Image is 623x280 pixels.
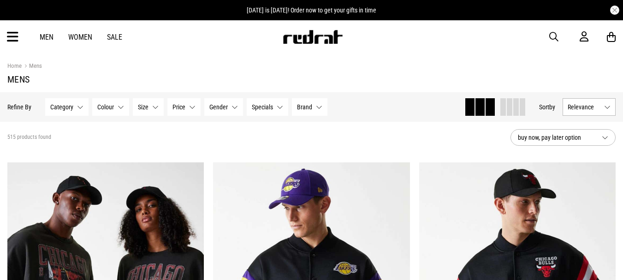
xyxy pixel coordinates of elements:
h1: Mens [7,74,616,85]
img: Redrat logo [282,30,343,44]
span: Specials [252,103,273,111]
button: Price [167,98,201,116]
a: Home [7,62,22,69]
span: Relevance [568,103,600,111]
button: Sortby [539,101,555,113]
a: Men [40,33,53,42]
span: 515 products found [7,134,51,141]
button: buy now, pay later option [510,129,616,146]
button: Gender [204,98,243,116]
span: Brand [297,103,312,111]
button: Specials [247,98,288,116]
span: by [549,103,555,111]
span: Category [50,103,73,111]
span: Size [138,103,148,111]
button: Size [133,98,164,116]
a: Mens [22,62,42,71]
button: Category [45,98,89,116]
span: buy now, pay later option [518,132,594,143]
button: Colour [92,98,129,116]
span: Colour [97,103,114,111]
span: Gender [209,103,228,111]
button: Brand [292,98,327,116]
span: Price [172,103,185,111]
button: Relevance [563,98,616,116]
span: [DATE] is [DATE]! Order now to get your gifts in time [247,6,376,14]
a: Sale [107,33,122,42]
a: Women [68,33,92,42]
p: Refine By [7,103,31,111]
